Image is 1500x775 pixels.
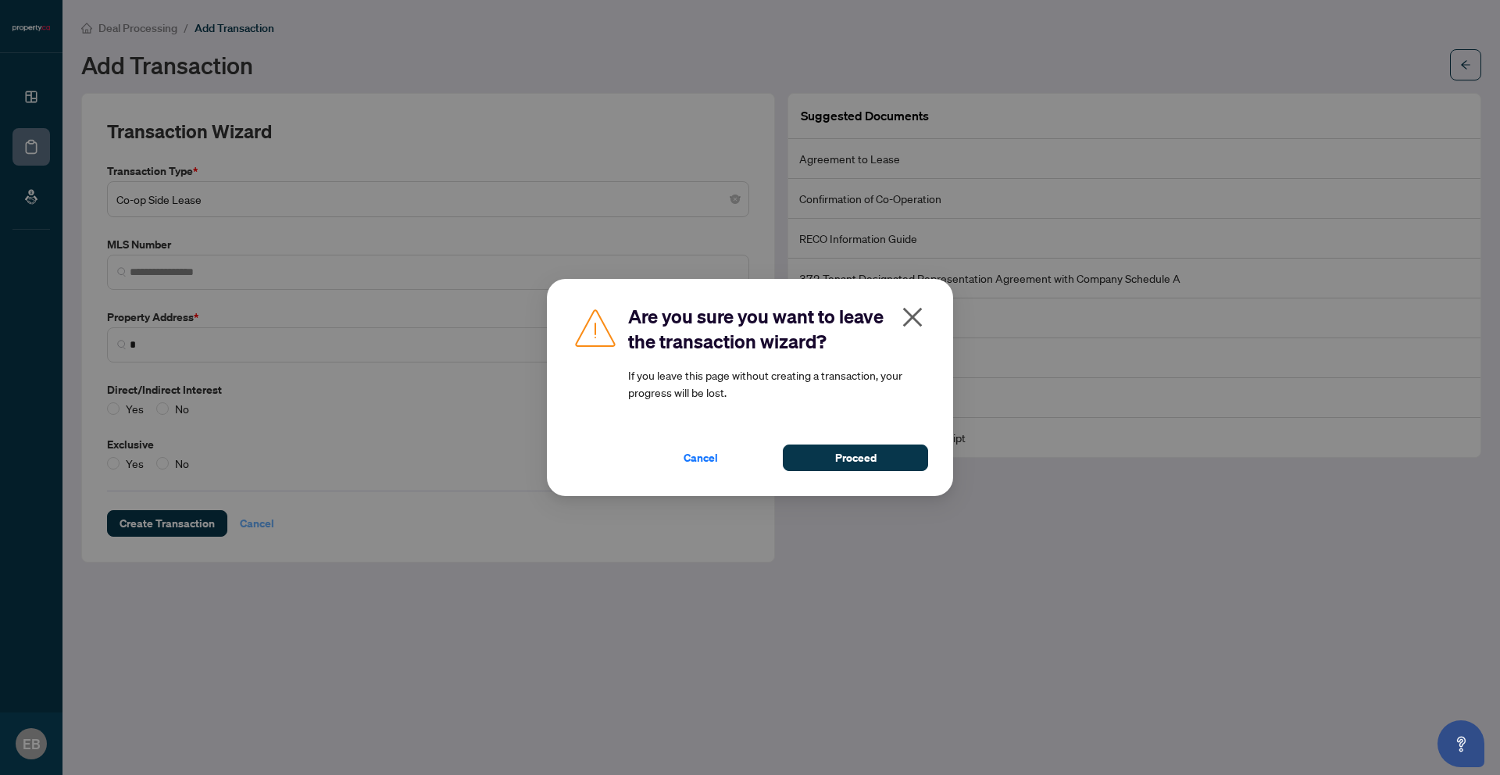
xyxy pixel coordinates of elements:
h2: Are you sure you want to leave the transaction wizard? [628,304,928,354]
span: close [900,305,925,330]
span: Proceed [835,445,877,470]
button: Cancel [628,445,773,471]
button: Proceed [783,445,928,471]
span: Cancel [684,445,718,470]
button: Open asap [1437,720,1484,767]
article: If you leave this page without creating a transaction, your progress will be lost. [628,366,928,401]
